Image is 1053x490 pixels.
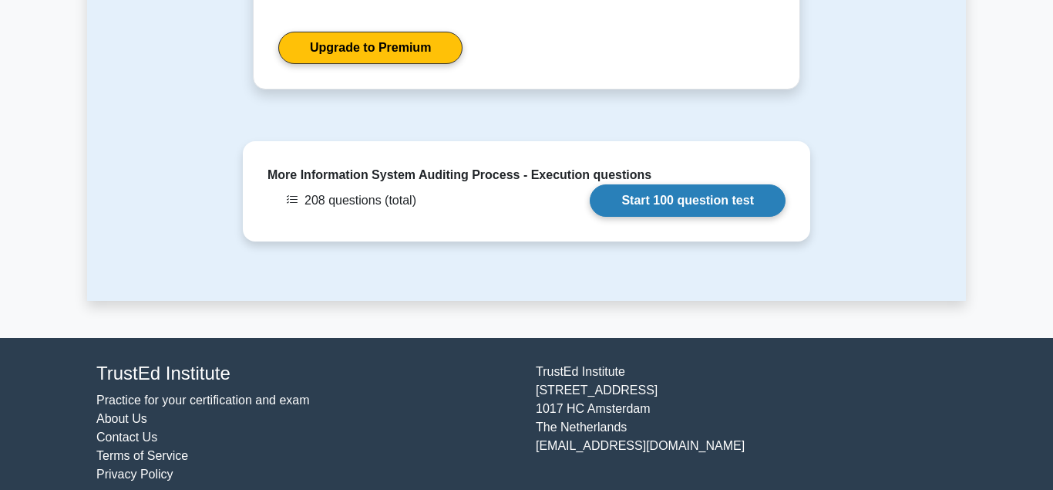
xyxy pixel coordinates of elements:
a: Start 100 question test [590,184,786,217]
a: Contact Us [96,431,157,444]
a: Practice for your certification and exam [96,394,310,407]
div: TrustEd Institute [STREET_ADDRESS] 1017 HC Amsterdam The Netherlands [EMAIL_ADDRESS][DOMAIN_NAME] [526,363,966,484]
a: Terms of Service [96,449,188,462]
a: About Us [96,412,147,425]
h4: TrustEd Institute [96,363,517,385]
a: Privacy Policy [96,468,173,481]
a: Upgrade to Premium [278,32,463,64]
